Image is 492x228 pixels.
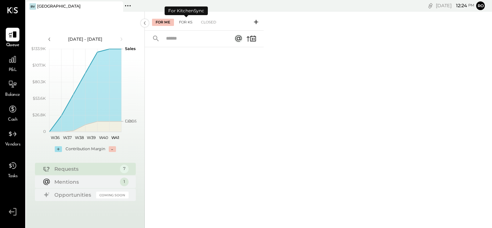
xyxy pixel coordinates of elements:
[436,2,474,9] div: [DATE]
[32,79,46,84] text: $80.3K
[125,46,136,51] text: Sales
[43,129,46,134] text: 0
[111,135,119,140] text: W41
[75,135,84,140] text: W38
[453,2,467,9] span: 12 : 24
[6,42,19,49] span: Queue
[0,77,25,98] a: Balance
[5,92,20,98] span: Balance
[32,112,46,117] text: $26.8K
[54,178,116,185] div: Mentions
[476,1,485,10] button: Ro
[8,117,17,123] span: Cash
[99,135,108,140] text: W40
[175,19,196,26] div: For KS
[0,53,25,73] a: P&L
[96,192,129,198] div: Coming Soon
[31,46,46,51] text: $133.9K
[66,146,105,152] div: Contribution Margin
[51,135,60,140] text: W36
[32,63,46,68] text: $107.1K
[165,6,208,15] div: For KitchenSync
[54,165,116,173] div: Requests
[37,4,81,9] div: [GEOGRAPHIC_DATA]
[0,102,25,123] a: Cash
[120,165,129,173] div: 7
[125,119,136,124] text: Labor
[197,19,220,26] div: Closed
[55,36,116,42] div: [DATE] - [DATE]
[30,3,36,10] div: BV
[152,19,174,26] div: For Me
[5,142,21,148] span: Vendors
[54,191,93,198] div: Opportunities
[9,67,17,73] span: P&L
[8,173,18,180] span: Tasks
[55,146,62,152] div: +
[427,2,434,9] div: copy link
[0,127,25,148] a: Vendors
[0,159,25,180] a: Tasks
[109,146,116,152] div: -
[120,178,129,186] div: 1
[0,28,25,49] a: Queue
[33,96,46,101] text: $53.6K
[63,135,72,140] text: W37
[468,3,474,8] span: pm
[87,135,96,140] text: W39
